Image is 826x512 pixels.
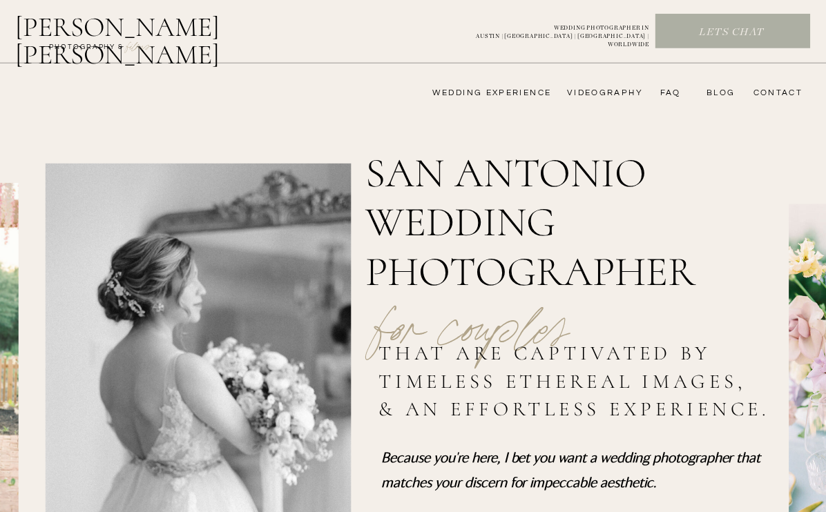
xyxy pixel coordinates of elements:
h2: that are captivated by timeless ethereal images, & an effortless experience. [378,339,776,427]
p: WEDDING PHOTOGRAPHER IN AUSTIN | [GEOGRAPHIC_DATA] | [GEOGRAPHIC_DATA] | WORLDWIDE [454,24,649,39]
a: CONTACT [749,88,803,99]
a: FAQ [653,88,681,99]
a: videography [563,88,643,99]
a: WEDDING PHOTOGRAPHER INAUSTIN | [GEOGRAPHIC_DATA] | [GEOGRAPHIC_DATA] | WORLDWIDE [454,24,649,39]
a: photography & [41,42,132,59]
a: FILMs [113,37,164,54]
i: Because you're here, I bet you want a wedding photographer that matches your discern for impeccab... [381,449,760,491]
a: [PERSON_NAME] [PERSON_NAME] [15,13,291,46]
p: for couples [341,261,602,349]
a: wedding experience [413,88,551,99]
a: bLog [702,88,736,99]
a: Lets chat [656,25,807,40]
